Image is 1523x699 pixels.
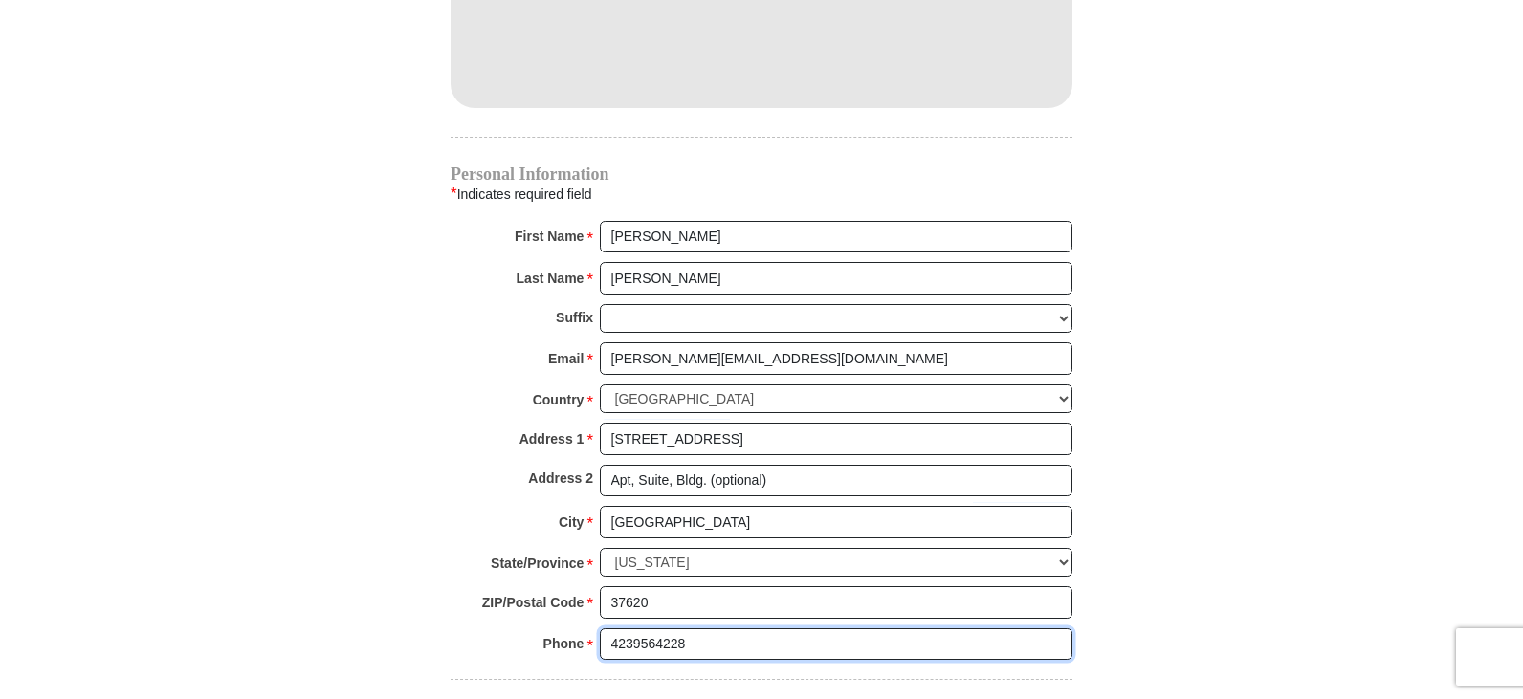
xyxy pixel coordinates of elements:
div: Indicates required field [451,182,1072,207]
strong: City [559,509,584,535]
strong: State/Province [491,550,584,577]
strong: Phone [543,630,585,657]
strong: Last Name [517,265,585,292]
strong: Suffix [556,304,593,331]
strong: Country [533,386,585,413]
strong: Email [548,345,584,372]
strong: Address 2 [528,465,593,491]
strong: Address 1 [519,426,585,452]
h4: Personal Information [451,166,1072,182]
strong: First Name [515,223,584,250]
strong: ZIP/Postal Code [482,589,585,616]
